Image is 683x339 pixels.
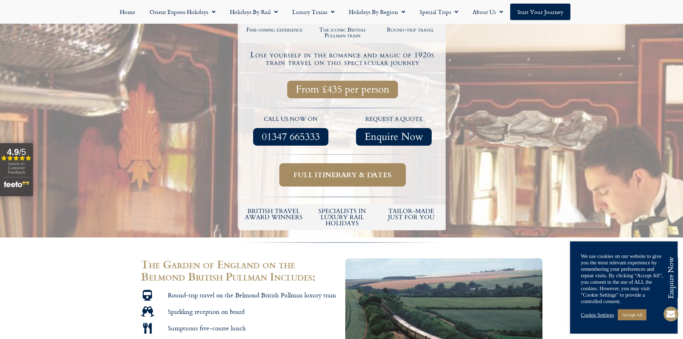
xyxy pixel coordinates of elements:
a: About Us [465,4,510,20]
h2: Fine-dining experience [244,27,305,33]
h2: Round-trip travel [380,27,441,33]
a: Holidays by Rail [223,4,285,20]
a: 01347 665333 [253,128,328,146]
a: Luxury Trains [285,4,342,20]
h6: Specialists in luxury rail holidays [312,208,373,226]
h5: British Travel Award winners [243,208,305,220]
a: Orient Express Holidays [142,4,223,20]
span: Full itinerary & dates [294,170,392,179]
h2: The Garden of England on the Belmond British Pullman Includes: [141,258,338,283]
a: From £435 per person [287,81,398,98]
p: call us now on [243,115,339,124]
h4: Lose yourself in the romance and magic of 1920s train travel on this spectacular journey [241,51,445,66]
a: Holidays by Region [342,4,412,20]
a: Accept All [618,309,646,320]
a: Home [113,4,142,20]
a: Start your Journey [510,4,570,20]
nav: Menu [4,4,679,20]
span: Sparkling reception on board [166,307,245,316]
h5: tailor-made just for you [380,208,442,220]
a: Full itinerary & dates [279,163,406,187]
h2: The iconic British Pullman train [312,27,373,38]
p: request a quote [346,115,442,124]
span: 01347 665333 [262,132,320,141]
a: Special Trips [412,4,465,20]
a: Enquire Now [356,128,432,146]
span: From £435 per person [296,85,389,94]
div: We use cookies on our website to give you the most relevant experience by remembering your prefer... [581,253,667,305]
span: Round-trip travel on the Belmond British Pullman luxury train [166,291,336,299]
a: Cookie Settings [581,312,614,318]
span: Enquire Now [365,132,423,141]
span: Sumptuous five-course lunch [166,324,246,332]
